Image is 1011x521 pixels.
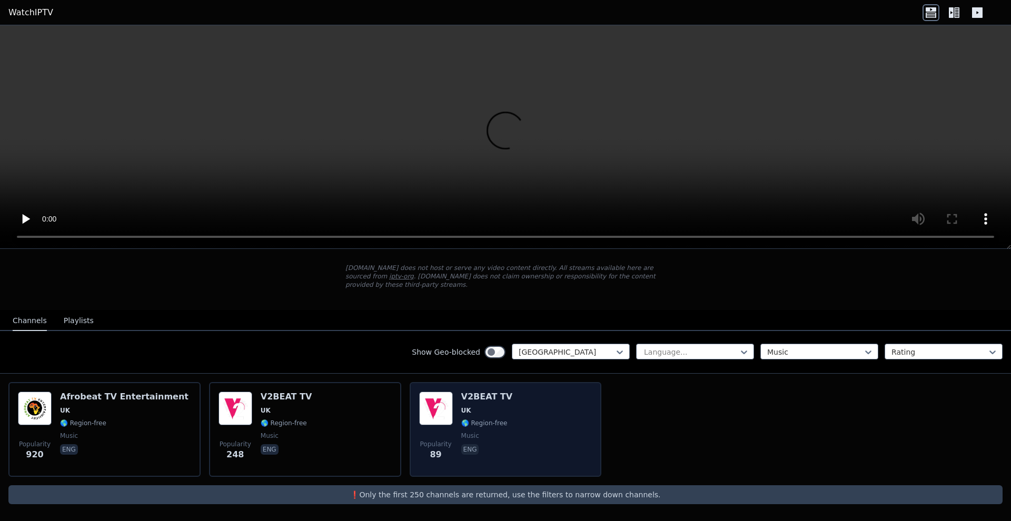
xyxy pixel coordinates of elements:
span: music [461,432,479,440]
p: ❗️Only the first 250 channels are returned, use the filters to narrow down channels. [13,489,998,500]
label: Show Geo-blocked [412,347,480,357]
p: eng [461,444,479,455]
img: V2BEAT TV [419,392,453,425]
span: UK [60,406,70,415]
span: UK [461,406,471,415]
h6: Afrobeat TV Entertainment [60,392,189,402]
a: WatchIPTV [8,6,53,19]
p: eng [261,444,279,455]
span: Popularity [19,440,51,448]
img: Afrobeat TV Entertainment [18,392,52,425]
span: UK [261,406,271,415]
h6: V2BEAT TV [261,392,312,402]
span: music [261,432,279,440]
span: 🌎 Region-free [261,419,307,427]
span: 🌎 Region-free [60,419,106,427]
span: Popularity [420,440,452,448]
span: music [60,432,78,440]
span: Popularity [220,440,251,448]
p: [DOMAIN_NAME] does not host or serve any video content directly. All streams available here are s... [345,264,666,289]
span: 920 [26,448,43,461]
a: iptv-org [389,273,414,280]
span: 248 [226,448,244,461]
span: 🌎 Region-free [461,419,508,427]
p: eng [60,444,78,455]
img: V2BEAT TV [219,392,252,425]
h6: V2BEAT TV [461,392,513,402]
button: Playlists [64,311,94,331]
span: 89 [430,448,441,461]
button: Channels [13,311,47,331]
